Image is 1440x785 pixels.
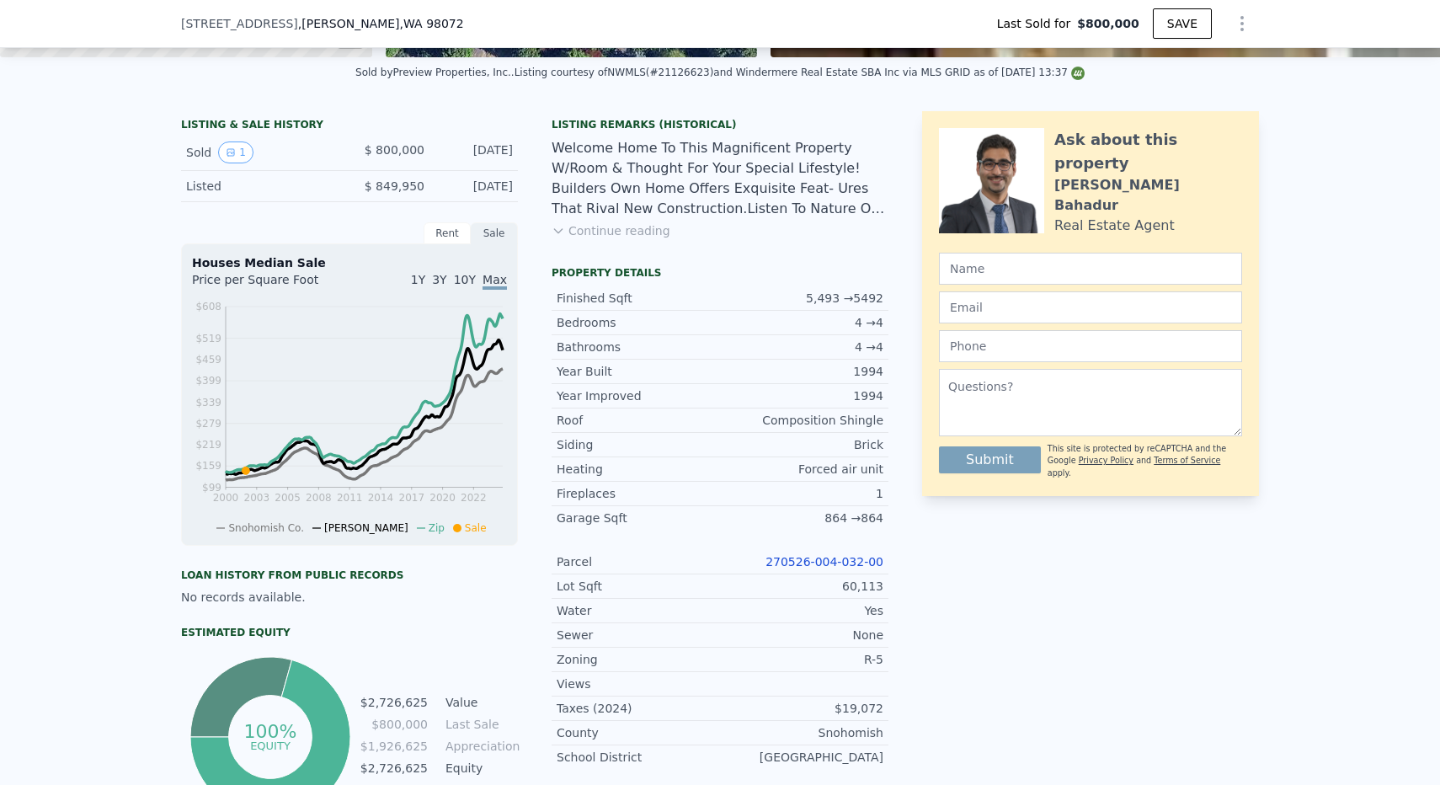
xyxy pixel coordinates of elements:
div: Welcome Home To This Magnificent Property W/Room & Thought For Your Special Lifestyle! Builders O... [552,138,888,219]
div: Rent [424,222,471,244]
div: No records available. [181,589,518,606]
div: Sold by Preview Properties, Inc. . [355,67,515,78]
div: Composition Shingle [720,412,883,429]
a: Privacy Policy [1079,456,1133,465]
div: Sale [471,222,518,244]
div: Fireplaces [557,485,720,502]
td: Appreciation [442,737,518,756]
tspan: 2014 [368,492,394,504]
td: $1,926,625 [360,737,429,756]
input: Phone [939,330,1242,362]
div: Snohomish [720,724,883,741]
a: 270526-004-032-00 [765,555,883,569]
div: Listing Remarks (Historical) [552,118,888,131]
span: Zip [429,522,445,534]
div: Views [557,676,720,692]
span: [PERSON_NAME] [324,522,408,534]
tspan: $399 [195,375,221,387]
div: Taxes (2024) [557,700,720,717]
tspan: 2005 [275,492,301,504]
td: Value [442,693,518,712]
div: Listing courtesy of NWMLS (#21126623) and Windermere Real Estate SBA Inc via MLS GRID as of [DATE... [515,67,1085,78]
img: NWMLS Logo [1071,67,1085,80]
div: 5,493 → 5492 [720,290,883,307]
div: 4 → 4 [720,314,883,331]
div: Yes [720,602,883,619]
span: $800,000 [1077,15,1139,32]
tspan: $219 [195,439,221,451]
tspan: 2017 [399,492,425,504]
tspan: 100% [243,721,296,742]
tspan: 2020 [429,492,456,504]
tspan: 2008 [306,492,332,504]
span: , [PERSON_NAME] [298,15,464,32]
div: 1994 [720,363,883,380]
div: Sold [186,142,336,163]
div: LISTING & SALE HISTORY [181,118,518,135]
div: 60,113 [720,578,883,595]
div: Loan history from public records [181,569,518,582]
tspan: $279 [195,418,221,430]
button: Submit [939,446,1041,473]
div: Bedrooms [557,314,720,331]
tspan: $99 [202,482,221,494]
span: Max [483,273,507,290]
div: Zoning [557,651,720,668]
button: Continue reading [552,222,670,239]
div: Price per Square Foot [192,271,349,298]
span: 10Y [454,273,476,286]
div: Finished Sqft [557,290,720,307]
span: 3Y [432,273,446,286]
tspan: 2000 [213,492,239,504]
div: None [720,627,883,643]
div: 1994 [720,387,883,404]
tspan: $519 [195,333,221,344]
div: Water [557,602,720,619]
tspan: 2003 [244,492,270,504]
div: County [557,724,720,741]
td: Equity [442,759,518,777]
div: $19,072 [720,700,883,717]
button: View historical data [218,142,253,163]
input: Name [939,253,1242,285]
span: Sale [465,522,487,534]
span: Last Sold for [997,15,1078,32]
div: This site is protected by reCAPTCHA and the Google and apply. [1048,443,1242,479]
tspan: $608 [195,301,221,312]
div: Brick [720,436,883,453]
tspan: $459 [195,354,221,366]
div: Listed [186,178,336,195]
span: Snohomish Co. [228,522,304,534]
div: [DATE] [438,142,513,163]
td: $2,726,625 [360,759,429,777]
tspan: 2022 [461,492,487,504]
input: Email [939,291,1242,323]
div: 1 [720,485,883,502]
div: Ask about this property [1054,128,1242,175]
span: , WA 98072 [400,17,464,30]
a: Terms of Service [1154,456,1220,465]
div: Year Improved [557,387,720,404]
td: Last Sale [442,715,518,734]
div: R-5 [720,651,883,668]
div: Roof [557,412,720,429]
div: Forced air unit [720,461,883,478]
div: Houses Median Sale [192,254,507,271]
span: $ 849,950 [365,179,424,193]
div: [PERSON_NAME] Bahadur [1054,175,1242,216]
div: 864 → 864 [720,510,883,526]
div: Bathrooms [557,339,720,355]
div: 4 → 4 [720,339,883,355]
tspan: 2011 [337,492,363,504]
button: SAVE [1153,8,1212,39]
div: Real Estate Agent [1054,216,1175,236]
td: $800,000 [360,715,429,734]
div: Siding [557,436,720,453]
div: [DATE] [438,178,513,195]
span: [STREET_ADDRESS] [181,15,298,32]
button: Show Options [1225,7,1259,40]
tspan: $339 [195,397,221,409]
div: [GEOGRAPHIC_DATA] [720,749,883,766]
div: Heating [557,461,720,478]
span: $ 800,000 [365,143,424,157]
